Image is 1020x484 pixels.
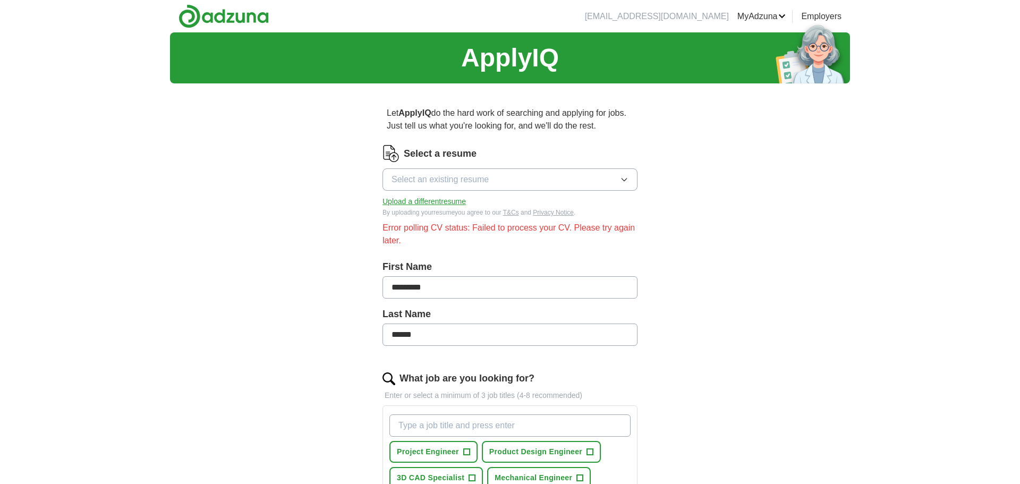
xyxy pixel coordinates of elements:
span: Mechanical Engineer [495,472,572,483]
button: Upload a differentresume [382,196,466,207]
img: search.png [382,372,395,385]
img: Adzuna logo [178,4,269,28]
label: What job are you looking for? [399,371,534,386]
a: MyAdzuna [737,10,786,23]
span: Project Engineer [397,446,459,457]
div: Error polling CV status: Failed to process your CV. Please try again later. [382,222,637,247]
input: Type a job title and press enter [389,414,631,437]
span: 3D CAD Specialist [397,472,464,483]
label: First Name [382,260,637,274]
p: Enter or select a minimum of 3 job titles (4-8 recommended) [382,390,637,401]
button: Product Design Engineer [482,441,601,463]
button: Project Engineer [389,441,478,463]
img: CV Icon [382,145,399,162]
label: Last Name [382,307,637,321]
p: Let do the hard work of searching and applying for jobs. Just tell us what you're looking for, an... [382,103,637,137]
button: Select an existing resume [382,168,637,191]
a: Privacy Notice [533,209,574,216]
a: T&Cs [503,209,519,216]
span: Select an existing resume [392,173,489,186]
h1: ApplyIQ [461,39,559,77]
div: By uploading your resume you agree to our and . [382,208,637,217]
span: Product Design Engineer [489,446,582,457]
a: Employers [801,10,841,23]
label: Select a resume [404,147,477,161]
strong: ApplyIQ [398,108,431,117]
li: [EMAIL_ADDRESS][DOMAIN_NAME] [585,10,729,23]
